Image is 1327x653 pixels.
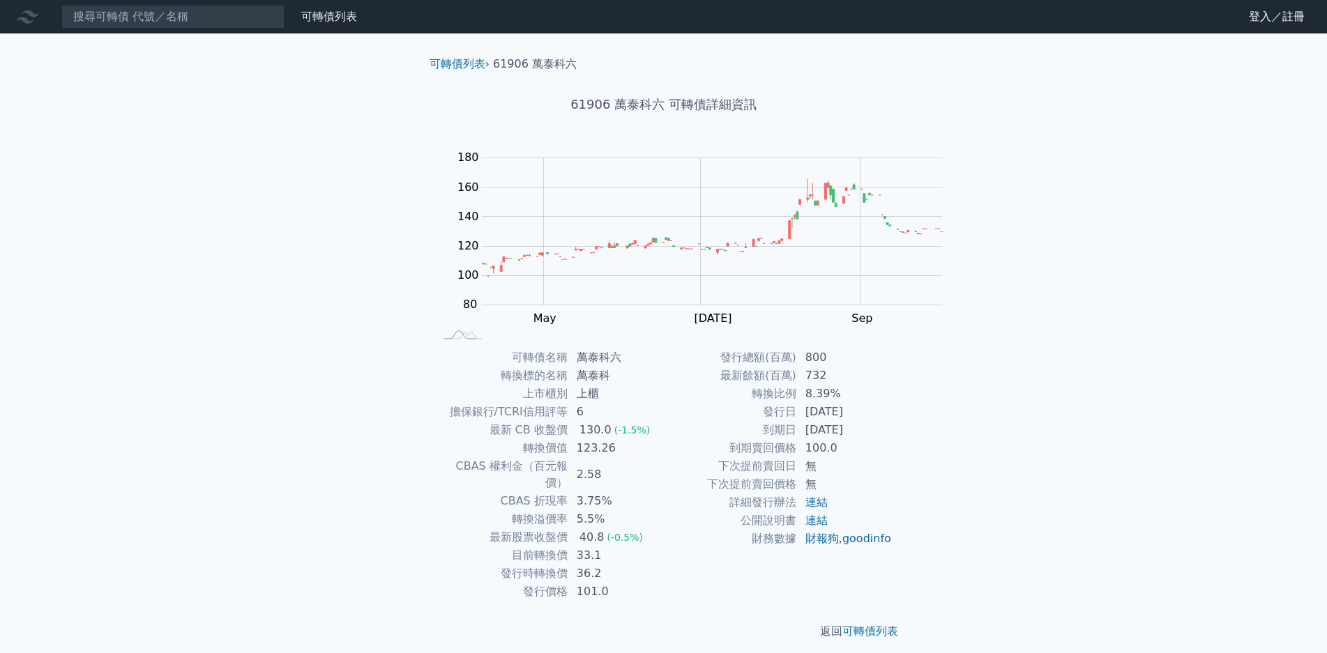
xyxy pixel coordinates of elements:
a: 財報狗 [805,532,839,545]
td: 公開說明書 [664,512,797,530]
td: [DATE] [797,421,893,439]
td: 3.75% [568,492,664,510]
td: 最新股票收盤價 [435,528,568,546]
span: (-1.5%) [614,424,651,436]
td: 36.2 [568,564,664,583]
td: 萬泰科六 [568,348,664,367]
a: 連結 [805,514,828,527]
a: 可轉債列表 [430,57,485,70]
td: 目前轉換價 [435,546,568,564]
td: 下次提前賣回價格 [664,475,797,493]
td: 最新 CB 收盤價 [435,421,568,439]
td: 擔保銀行/TCRI信用評等 [435,403,568,421]
tspan: May [533,312,556,325]
td: [DATE] [797,403,893,421]
td: 到期日 [664,421,797,439]
h1: 61906 萬泰科六 可轉債詳細資訊 [418,95,909,114]
td: 732 [797,367,893,385]
td: 33.1 [568,546,664,564]
a: 可轉債列表 [301,10,357,23]
tspan: 140 [457,210,479,223]
td: 5.5% [568,510,664,528]
td: 123.26 [568,439,664,457]
td: 轉換標的名稱 [435,367,568,385]
a: 可轉債列表 [842,624,898,638]
td: 無 [797,457,893,475]
tspan: 160 [457,180,479,194]
a: 登入／註冊 [1238,6,1316,28]
td: 上市櫃別 [435,385,568,403]
li: 61906 萬泰科六 [493,56,577,72]
td: 轉換價值 [435,439,568,457]
td: 800 [797,348,893,367]
td: 財務數據 [664,530,797,548]
a: goodinfo [842,532,891,545]
div: 130.0 [577,422,614,438]
td: 可轉債名稱 [435,348,568,367]
li: › [430,56,490,72]
td: 上櫃 [568,385,664,403]
td: 100.0 [797,439,893,457]
a: 連結 [805,495,828,509]
tspan: 180 [457,151,479,164]
td: 6 [568,403,664,421]
td: CBAS 權利金（百元報價） [435,457,568,492]
p: 返回 [418,623,909,640]
td: 8.39% [797,385,893,403]
td: 發行總額(百萬) [664,348,797,367]
div: 40.8 [577,529,607,546]
td: 下次提前賣回日 [664,457,797,475]
td: 101.0 [568,583,664,601]
td: 發行日 [664,403,797,421]
tspan: [DATE] [694,312,731,325]
g: Chart [450,151,964,353]
td: , [797,530,893,548]
input: 搜尋可轉債 代號／名稱 [61,5,285,29]
tspan: 80 [463,298,477,311]
td: 轉換比例 [664,385,797,403]
td: 到期賣回價格 [664,439,797,457]
td: 最新餘額(百萬) [664,367,797,385]
td: 發行價格 [435,583,568,601]
tspan: 120 [457,239,479,252]
td: 萬泰科 [568,367,664,385]
span: (-0.5%) [607,532,643,543]
iframe: Chat Widget [1257,586,1327,653]
tspan: Sep [851,312,872,325]
td: 無 [797,475,893,493]
td: 發行時轉換價 [435,564,568,583]
td: 詳細發行辦法 [664,493,797,512]
td: CBAS 折現率 [435,492,568,510]
tspan: 100 [457,268,479,282]
td: 2.58 [568,457,664,492]
td: 轉換溢價率 [435,510,568,528]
